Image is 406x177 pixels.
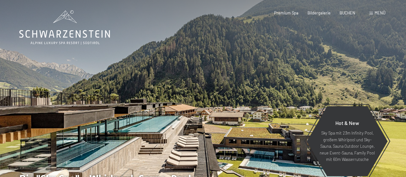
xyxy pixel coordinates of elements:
[307,10,331,15] a: Bildergalerie
[340,10,355,15] a: BUCHEN
[307,106,388,177] a: Hot & New Sky Spa mit 23m Infinity Pool, großem Whirlpool und Sky-Sauna, Sauna Outdoor Lounge, ne...
[274,10,298,15] a: Premium Spa
[335,120,359,126] span: Hot & New
[319,130,375,163] p: Sky Spa mit 23m Infinity Pool, großem Whirlpool und Sky-Sauna, Sauna Outdoor Lounge, neue Event-S...
[375,10,385,15] span: Menü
